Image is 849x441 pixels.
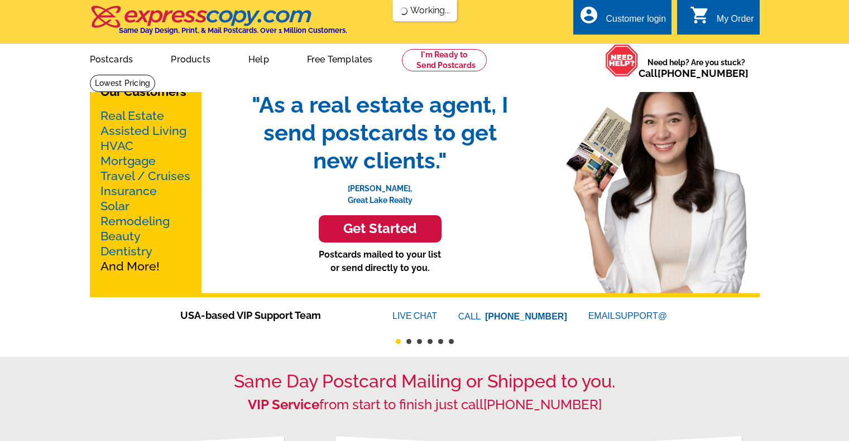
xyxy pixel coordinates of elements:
a: Remodeling [100,214,170,228]
a: Travel / Cruises [100,169,190,183]
div: Customer login [606,14,666,30]
a: HVAC [100,139,133,153]
span: "As a real estate agent, I send postcards to get new clients." [241,91,520,175]
button: 4 of 6 [428,339,433,344]
font: LIVE [392,309,414,323]
a: [PHONE_NUMBER] [658,67,749,79]
div: My Order [717,14,754,30]
span: Call [639,67,749,79]
a: LIVECHAT [392,311,437,321]
button: 1 of 6 [396,339,401,344]
a: Assisted Living [100,124,186,138]
button: 3 of 6 [417,339,422,344]
a: Solar [100,199,129,213]
a: Free Templates [289,45,391,71]
h1: Same Day Postcard Mailing or Shipped to you. [90,371,760,392]
strong: VIP Service [248,396,319,413]
p: Postcards mailed to your list or send directly to you. [241,248,520,275]
p: [PERSON_NAME], Great Lake Realty [241,175,520,206]
i: account_circle [579,5,599,25]
a: Beauty [100,229,141,243]
img: help [605,44,639,77]
a: Products [153,45,228,71]
img: loading... [399,7,408,16]
a: Get Started [241,215,520,243]
a: account_circle Customer login [579,12,666,26]
a: Postcards [72,45,151,71]
span: Need help? Are you stuck? [639,57,754,79]
a: Insurance [100,184,157,198]
button: 2 of 6 [406,339,411,344]
h3: Get Started [333,221,428,237]
a: Mortgage [100,154,156,168]
font: CALL [458,310,482,323]
span: USA-based VIP Support Team [180,308,359,323]
a: shopping_cart My Order [690,12,754,26]
p: And More! [100,108,191,274]
a: EMAILSUPPORT@ [588,311,669,321]
font: SUPPORT@ [615,309,669,323]
a: Help [231,45,287,71]
h2: from start to finish just call [90,397,760,413]
a: Same Day Design, Print, & Mail Postcards. Over 1 Million Customers. [90,13,347,35]
i: shopping_cart [690,5,710,25]
button: 5 of 6 [438,339,443,344]
a: Real Estate [100,109,164,123]
button: 6 of 6 [449,339,454,344]
a: [PHONE_NUMBER] [485,312,567,321]
h4: Same Day Design, Print, & Mail Postcards. Over 1 Million Customers. [119,26,347,35]
a: [PHONE_NUMBER] [483,396,602,413]
a: Dentistry [100,244,152,258]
